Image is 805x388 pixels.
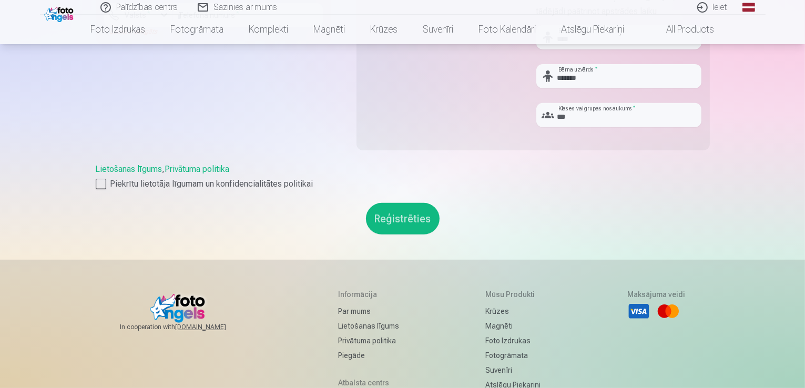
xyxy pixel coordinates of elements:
[96,164,162,174] a: Lietošanas līgums
[96,178,710,190] label: Piekrītu lietotāja līgumam un konfidencialitātes politikai
[657,300,680,323] li: Mastercard
[485,319,541,333] a: Magnēti
[485,363,541,377] a: Suvenīri
[338,304,399,319] a: Par mums
[96,163,710,190] div: ,
[485,304,541,319] a: Krūzes
[485,348,541,363] a: Fotogrāmata
[237,15,301,44] a: Komplekti
[120,323,251,331] span: In cooperation with
[338,289,399,300] h5: Informācija
[338,333,399,348] a: Privātuma politika
[466,15,549,44] a: Foto kalendāri
[485,289,541,300] h5: Mūsu produkti
[637,15,727,44] a: All products
[627,300,650,323] li: Visa
[549,15,637,44] a: Atslēgu piekariņi
[165,164,230,174] a: Privātuma politika
[358,15,411,44] a: Krūzes
[301,15,358,44] a: Magnēti
[627,289,685,300] h5: Maksājuma veidi
[175,323,251,331] a: [DOMAIN_NAME]
[411,15,466,44] a: Suvenīri
[366,203,440,234] button: Reģistrēties
[338,319,399,333] a: Lietošanas līgums
[338,377,399,388] h5: Atbalsta centrs
[78,15,158,44] a: Foto izdrukas
[485,333,541,348] a: Foto izdrukas
[338,348,399,363] a: Piegāde
[158,15,237,44] a: Fotogrāmata
[44,4,76,22] img: /fa1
